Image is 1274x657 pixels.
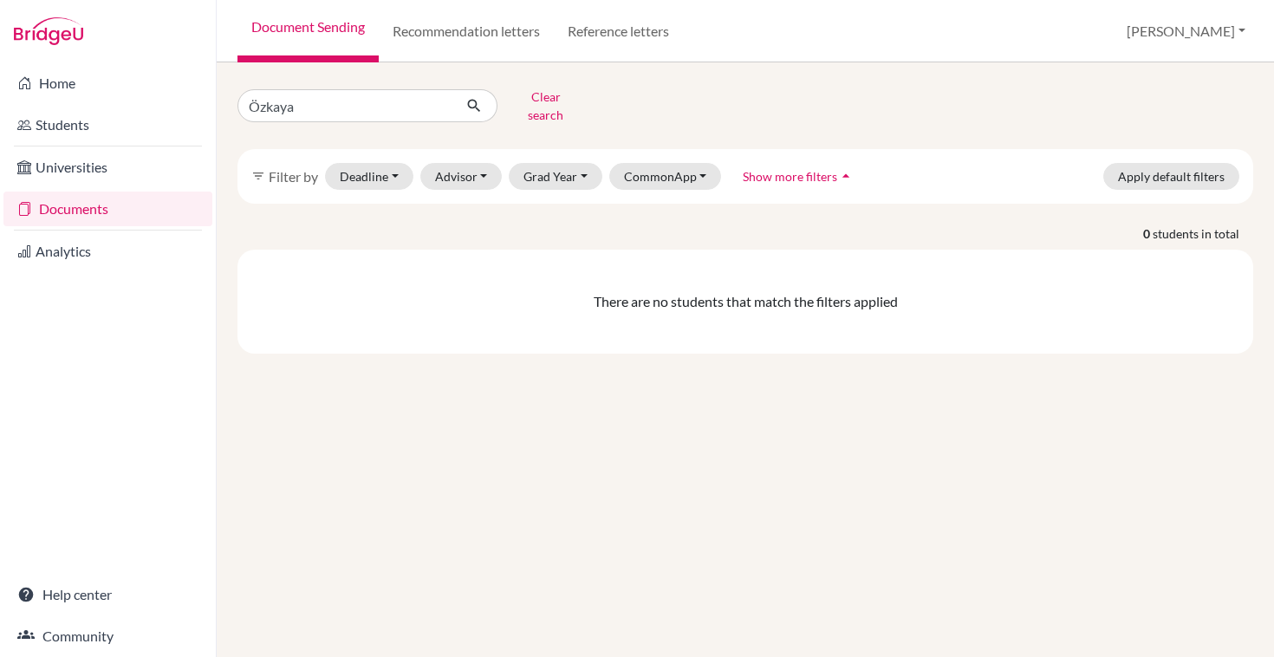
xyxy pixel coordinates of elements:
[14,17,83,45] img: Bridge-U
[1153,224,1253,243] span: students in total
[3,619,212,654] a: Community
[3,234,212,269] a: Analytics
[1119,15,1253,48] button: [PERSON_NAME]
[1143,224,1153,243] strong: 0
[609,163,722,190] button: CommonApp
[3,150,212,185] a: Universities
[497,83,594,128] button: Clear search
[3,192,212,226] a: Documents
[244,291,1246,312] div: There are no students that match the filters applied
[3,577,212,612] a: Help center
[837,167,855,185] i: arrow_drop_up
[237,89,452,122] input: Find student by name...
[743,169,837,184] span: Show more filters
[420,163,503,190] button: Advisor
[728,163,869,190] button: Show more filtersarrow_drop_up
[251,169,265,183] i: filter_list
[269,168,318,185] span: Filter by
[509,163,602,190] button: Grad Year
[3,66,212,101] a: Home
[1103,163,1239,190] button: Apply default filters
[3,107,212,142] a: Students
[325,163,413,190] button: Deadline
